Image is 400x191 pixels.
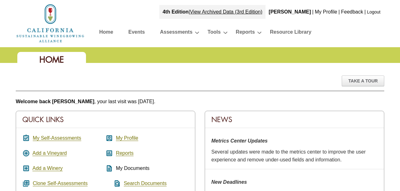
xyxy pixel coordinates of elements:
[106,180,121,187] i: find_in_page
[33,135,81,141] a: My Self-Assessments
[211,179,247,185] strong: New Deadlines
[338,5,340,19] div: |
[16,111,195,128] div: Quick Links
[315,9,337,14] a: My Profile
[116,150,134,156] a: Reports
[106,149,113,157] i: assessment
[269,9,311,14] b: [PERSON_NAME]
[159,5,266,19] div: |
[236,28,255,39] a: Reports
[22,165,30,172] i: add_box
[205,111,384,128] div: News
[106,165,113,172] i: description
[211,149,366,163] span: Several updates were made to the metrics center to improve the user experience and remove under-u...
[99,28,113,39] a: Home
[33,181,88,186] a: Clone Self-Assessments
[106,134,113,142] i: account_box
[116,135,138,141] a: My Profile
[364,5,366,19] div: |
[270,28,311,39] a: Resource Library
[367,9,380,14] a: Logout
[190,9,262,14] a: View Archived Data (3rd Edition)
[16,3,85,43] img: logo_cswa2x.png
[22,180,30,187] i: queue
[160,28,192,39] a: Assessments
[163,9,189,14] strong: 4th Edition
[208,28,220,39] a: Tools
[341,9,363,14] a: Feedback
[22,149,30,157] i: add_circle
[342,76,384,86] div: Take A Tour
[39,54,64,65] span: Home
[116,166,150,171] span: My Documents
[16,20,85,25] a: Home
[311,5,314,19] div: |
[16,98,384,106] p: , your last visit was [DATE].
[124,181,167,186] a: Search Documents
[211,138,268,143] strong: Metrics Center Updates
[22,134,30,142] i: assignment_turned_in
[32,166,63,171] a: Add a Winery
[128,28,145,39] a: Events
[32,150,67,156] a: Add a Vineyard
[16,99,94,104] b: Welcome back [PERSON_NAME]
